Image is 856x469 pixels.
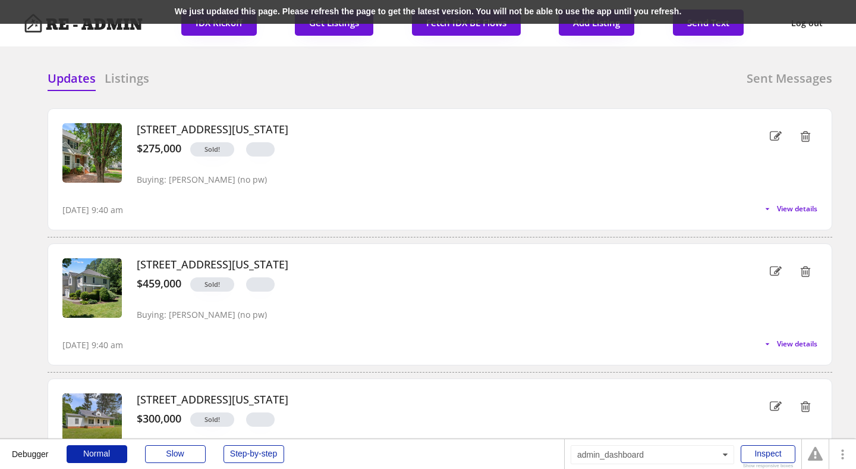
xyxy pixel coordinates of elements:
h4: RE - ADMIN [46,17,143,33]
button: View details [763,339,817,349]
div: Show responsive boxes [741,464,795,468]
h6: Updates [48,70,96,87]
button: Sold! [190,277,234,292]
img: 20250606025807903094000000-o.jpg [62,123,122,183]
div: $300,000 [137,412,181,426]
h3: [STREET_ADDRESS][US_STATE] [137,258,716,271]
button: Sold! [190,412,234,427]
div: $275,000 [137,142,181,155]
div: [DATE] 9:40 am [62,204,123,216]
div: Inspect [741,445,795,463]
div: Buying: [PERSON_NAME] (no pw) [137,175,267,185]
button: Sold! [190,142,234,157]
img: 20250507230730113833000000-o.jpg [62,258,122,318]
div: $459,000 [137,277,181,290]
span: View details [777,340,817,348]
span: View details [777,205,817,212]
h6: Sent Messages [747,70,832,87]
h3: [STREET_ADDRESS][US_STATE] [137,123,716,136]
img: 20250428133825939303000000-o.jpg [62,393,122,453]
div: Normal [67,445,127,463]
button: View details [763,204,817,214]
div: Buying: [PERSON_NAME] (no pw) [137,310,267,320]
h3: [STREET_ADDRESS][US_STATE] [137,393,716,407]
h6: Listings [105,70,149,87]
div: Step-by-step [224,445,284,463]
div: Slow [145,445,206,463]
div: admin_dashboard [571,445,734,464]
div: [DATE] 9:40 am [62,339,123,351]
div: Debugger [12,439,49,458]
